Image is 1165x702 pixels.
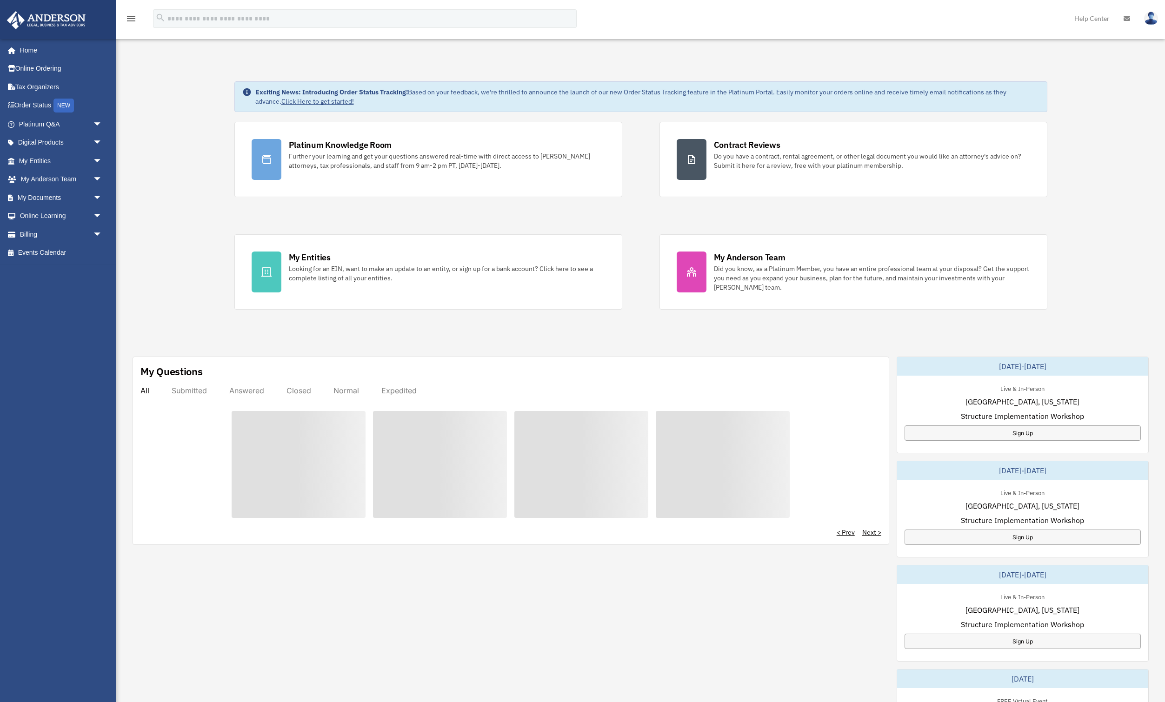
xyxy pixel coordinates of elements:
[229,386,264,395] div: Answered
[965,500,1079,511] span: [GEOGRAPHIC_DATA], [US_STATE]
[961,515,1084,526] span: Structure Implementation Workshop
[93,152,112,171] span: arrow_drop_down
[961,619,1084,630] span: Structure Implementation Workshop
[7,225,116,244] a: Billingarrow_drop_down
[7,115,116,133] a: Platinum Q&Aarrow_drop_down
[140,386,149,395] div: All
[714,252,786,263] div: My Anderson Team
[234,122,622,197] a: Platinum Knowledge Room Further your learning and get your questions answered real-time with dire...
[837,528,855,537] a: < Prev
[93,207,112,226] span: arrow_drop_down
[7,244,116,262] a: Events Calendar
[234,234,622,310] a: My Entities Looking for an EIN, want to make an update to an entity, or sign up for a bank accoun...
[4,11,88,29] img: Anderson Advisors Platinum Portal
[281,97,354,106] a: Click Here to get started!
[289,152,605,170] div: Further your learning and get your questions answered real-time with direct access to [PERSON_NAM...
[140,364,203,378] div: My Questions
[255,88,408,96] strong: Exciting News: Introducing Order Status Tracking!
[714,139,780,151] div: Contract Reviews
[905,425,1141,441] a: Sign Up
[172,386,207,395] div: Submitted
[126,16,137,24] a: menu
[714,264,1030,292] div: Did you know, as a Platinum Member, you have an entire professional team at your disposal? Get th...
[862,528,881,537] a: Next >
[1144,12,1158,25] img: User Pic
[7,188,116,207] a: My Documentsarrow_drop_down
[905,530,1141,545] a: Sign Up
[7,152,116,170] a: My Entitiesarrow_drop_down
[7,96,116,115] a: Order StatusNEW
[965,396,1079,407] span: [GEOGRAPHIC_DATA], [US_STATE]
[93,133,112,152] span: arrow_drop_down
[93,170,112,189] span: arrow_drop_down
[93,115,112,134] span: arrow_drop_down
[93,188,112,207] span: arrow_drop_down
[905,634,1141,649] a: Sign Up
[333,386,359,395] div: Normal
[53,99,74,113] div: NEW
[381,386,417,395] div: Expedited
[255,87,1039,106] div: Based on your feedback, we're thrilled to announce the launch of our new Order Status Tracking fe...
[93,225,112,244] span: arrow_drop_down
[965,604,1079,616] span: [GEOGRAPHIC_DATA], [US_STATE]
[7,207,116,225] a: Online Learningarrow_drop_down
[7,41,112,60] a: Home
[286,386,311,395] div: Closed
[7,78,116,96] a: Tax Organizers
[289,264,605,283] div: Looking for an EIN, want to make an update to an entity, or sign up for a bank account? Click her...
[714,152,1030,170] div: Do you have a contract, rental agreement, or other legal document you would like an attorney's ad...
[7,170,116,189] a: My Anderson Teamarrow_drop_down
[897,461,1148,480] div: [DATE]-[DATE]
[897,357,1148,376] div: [DATE]-[DATE]
[897,565,1148,584] div: [DATE]-[DATE]
[289,252,331,263] div: My Entities
[993,591,1052,601] div: Live & In-Person
[897,669,1148,688] div: [DATE]
[7,60,116,78] a: Online Ordering
[155,13,166,23] i: search
[126,13,137,24] i: menu
[7,133,116,152] a: Digital Productsarrow_drop_down
[659,122,1047,197] a: Contract Reviews Do you have a contract, rental agreement, or other legal document you would like...
[993,487,1052,497] div: Live & In-Person
[961,411,1084,422] span: Structure Implementation Workshop
[659,234,1047,310] a: My Anderson Team Did you know, as a Platinum Member, you have an entire professional team at your...
[289,139,392,151] div: Platinum Knowledge Room
[993,383,1052,393] div: Live & In-Person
